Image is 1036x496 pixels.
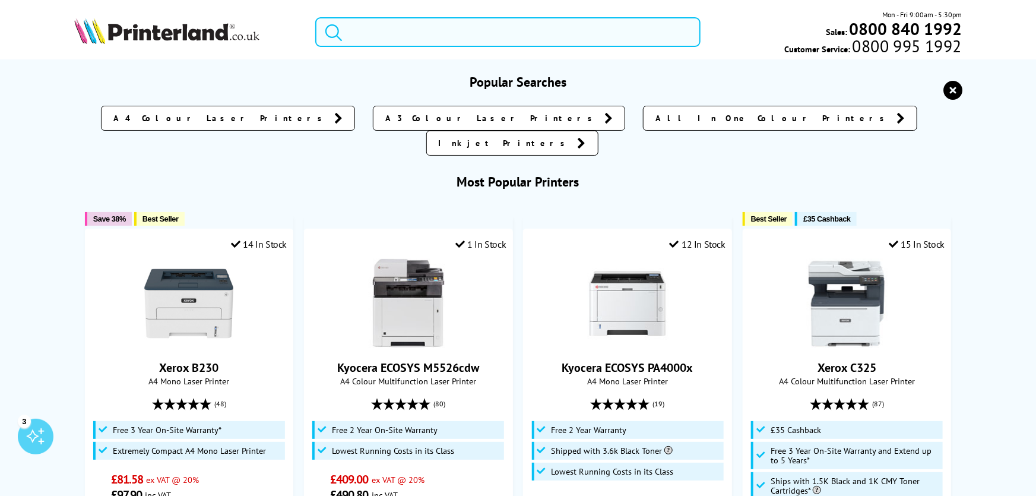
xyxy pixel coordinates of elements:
[74,18,259,44] img: Printerland Logo
[113,425,221,435] span: Free 3 Year On-Site Warranty*
[749,375,945,387] span: A4 Colour Multifunction Laser Printer
[433,393,445,415] span: (80)
[882,9,962,20] span: Mon - Fri 9:00am - 5:30pm
[311,375,506,387] span: A4 Colour Multifunction Laser Printer
[113,446,266,456] span: Extremely Compact A4 Mono Laser Printer
[74,74,962,90] h3: Popular Searches
[144,259,233,348] img: Xerox B230
[231,238,287,250] div: 14 In Stock
[818,360,876,375] a: Xerox C325
[802,339,891,350] a: Xerox C325
[74,18,300,46] a: Printerland Logo
[385,112,598,124] span: A3 Colour Laser Printers
[364,339,453,350] a: Kyocera ECOSYS M5526cdw
[643,106,917,131] a: All In One Colour Printers
[583,259,672,348] img: Kyocera ECOSYS PA4000x
[455,238,506,250] div: 1 In Stock
[113,112,328,124] span: A4 Colour Laser Printers
[802,259,891,348] img: Xerox C325
[552,467,674,476] span: Lowest Running Costs in its Class
[530,375,725,387] span: A4 Mono Laser Printer
[795,212,856,226] button: £35 Cashback
[426,131,598,156] a: Inkjet Printers
[653,393,665,415] span: (19)
[372,474,424,485] span: ex VAT @ 20%
[93,214,126,223] span: Save 38%
[562,360,693,375] a: Kyocera ECOSYS PA4000x
[364,259,453,348] img: Kyocera ECOSYS M5526cdw
[332,425,438,435] span: Free 2 Year On-Site Warranty
[826,26,847,37] span: Sales:
[74,173,962,190] h3: Most Popular Printers
[847,23,962,34] a: 0800 840 1992
[889,238,945,250] div: 15 In Stock
[332,446,454,456] span: Lowest Running Costs in its Class
[771,425,821,435] span: £35 Cashback
[315,17,701,47] input: Search
[85,212,132,226] button: Save 38%
[849,18,962,40] b: 0800 840 1992
[101,106,355,131] a: A4 Colour Laser Printers
[785,40,962,55] span: Customer Service:
[134,212,185,226] button: Best Seller
[803,214,850,223] span: £35 Cashback
[142,214,179,223] span: Best Seller
[552,446,673,456] span: Shipped with 3.6k Black Toner
[670,238,725,250] div: 12 In Stock
[872,393,884,415] span: (87)
[373,106,625,131] a: A3 Colour Laser Printers
[214,393,226,415] span: (48)
[851,40,962,52] span: 0800 995 1992
[771,476,940,495] span: Ships with 1.5K Black and 1K CMY Toner Cartridges*
[111,472,144,487] span: £81.58
[18,415,31,428] div: 3
[583,339,672,350] a: Kyocera ECOSYS PA4000x
[330,472,369,487] span: £409.00
[743,212,793,226] button: Best Seller
[439,137,572,149] span: Inkjet Printers
[655,112,891,124] span: All In One Colour Printers
[144,339,233,350] a: Xerox B230
[91,375,287,387] span: A4 Mono Laser Printer
[146,474,199,485] span: ex VAT @ 20%
[751,214,787,223] span: Best Seller
[159,360,218,375] a: Xerox B230
[771,446,940,465] span: Free 3 Year On-Site Warranty and Extend up to 5 Years*
[337,360,479,375] a: Kyocera ECOSYS M5526cdw
[552,425,627,435] span: Free 2 Year Warranty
